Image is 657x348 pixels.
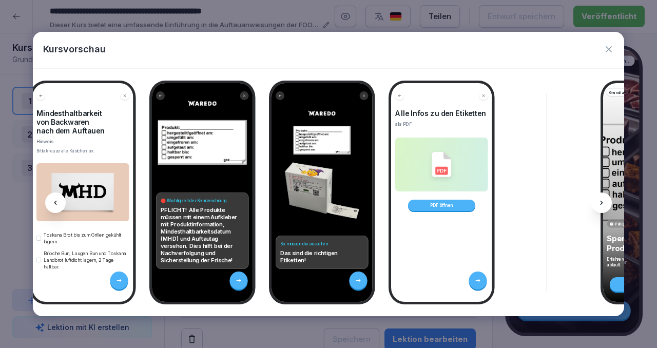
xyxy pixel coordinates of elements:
[44,231,129,245] p: Toskana Brot bis zum Grillen gekühlt lagern.
[280,241,364,247] h4: So müssen die aussehen
[36,138,129,145] p: Hinweis
[161,206,245,264] p: PFLICHT! Alle Produkte müssen mit einem Aufkleber mit Produktinformation, Mindesthaltbarkeitsdatu...
[44,250,129,270] p: Brioche Bun, Laugen Bun und Toskana Landbrot luftdicht lagern, 2 Tage haltbar.
[36,163,129,221] img: t6vygnw1dqt6uifehzingnlv.png
[43,42,106,56] p: Kursvorschau
[408,200,475,211] div: PDF öffnen
[161,198,245,204] h4: 🛑 Wichtigkeit der Kennzeichnung
[395,121,488,127] p: als PDF
[432,152,451,178] img: pdf_icon.svg
[615,221,632,227] p: Fällig am
[395,109,488,118] h4: Alle Infos zu den Etiketten
[36,148,129,154] div: Bitte kreuze alle Kästchen an.
[36,109,129,135] h4: Mindesthaltbarkeit von Backwaren nach dem Auftauen
[280,249,364,264] p: Das sind die richtigen Etiketten!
